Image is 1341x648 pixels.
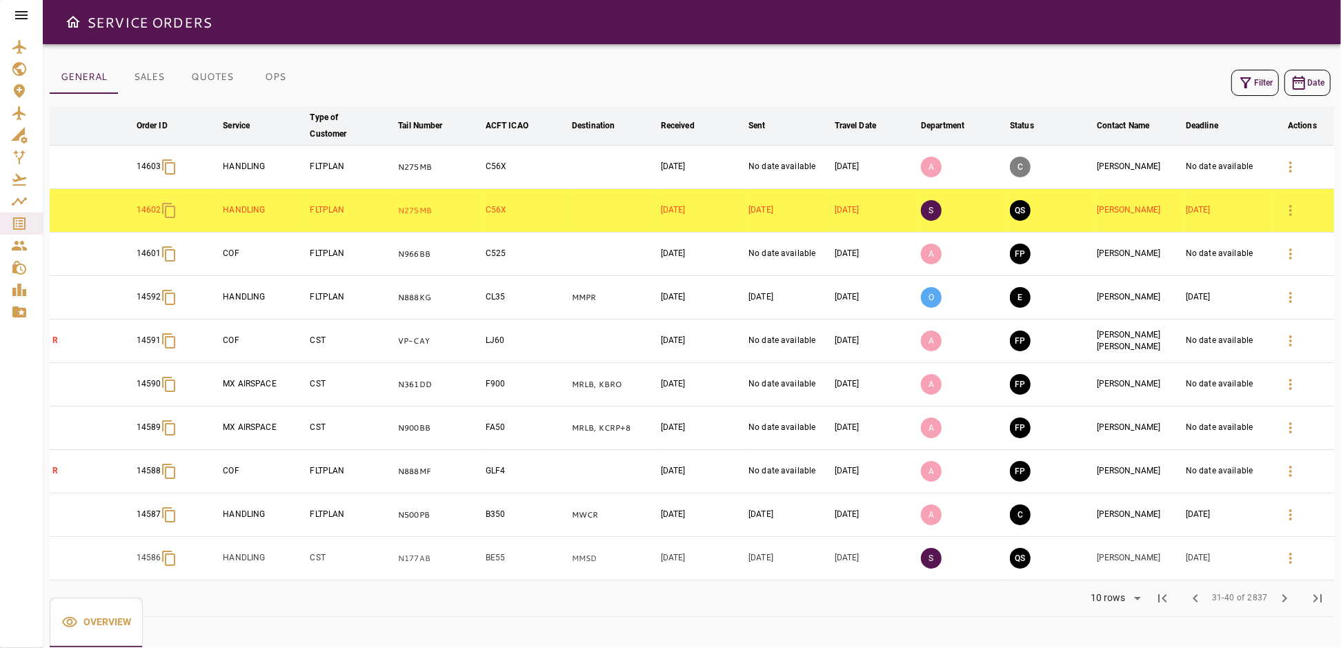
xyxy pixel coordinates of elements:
[658,493,746,537] td: [DATE]
[832,189,918,233] td: [DATE]
[137,335,161,346] p: 14591
[1284,70,1331,96] button: Date
[398,553,480,564] p: N177AB
[137,117,168,134] div: Order ID
[1183,233,1271,276] td: No date available
[921,374,942,395] p: A
[1094,450,1183,493] td: [PERSON_NAME]
[1186,117,1218,134] div: Deadline
[658,450,746,493] td: [DATE]
[137,465,161,477] p: 14588
[483,233,569,276] td: C525
[572,553,655,564] p: MMSD
[1186,117,1236,134] span: Deadline
[307,233,395,276] td: FLTPLAN
[658,537,746,580] td: [DATE]
[832,450,918,493] td: [DATE]
[661,117,695,134] div: Received
[1183,189,1271,233] td: [DATE]
[1097,117,1150,134] div: Contact Name
[137,378,161,390] p: 14590
[1187,590,1204,607] span: chevron_left
[220,363,307,406] td: MX AIRSPACE
[483,320,569,363] td: LJ60
[921,331,942,351] p: A
[220,406,307,450] td: MX AIRSPACE
[1183,537,1271,580] td: [DATE]
[1087,592,1129,604] div: 10 rows
[1010,244,1031,264] button: FINAL PREPARATION
[1010,287,1031,308] button: EXECUTION
[572,117,633,134] span: Destination
[1094,406,1183,450] td: [PERSON_NAME]
[220,189,307,233] td: HANDLING
[1274,368,1307,401] button: Details
[220,276,307,320] td: HANDLING
[310,109,393,142] span: Type of Customer
[1268,582,1301,615] span: Next Page
[658,406,746,450] td: [DATE]
[398,161,480,173] p: N275MB
[307,363,395,406] td: CST
[1094,276,1183,320] td: [PERSON_NAME]
[307,320,395,363] td: CST
[661,117,713,134] span: Received
[137,422,161,433] p: 14589
[921,287,942,308] p: O
[746,320,832,363] td: No date available
[483,493,569,537] td: B350
[1274,237,1307,271] button: Details
[746,406,832,450] td: No date available
[1276,590,1293,607] span: chevron_right
[1094,363,1183,406] td: [PERSON_NAME]
[832,406,918,450] td: [DATE]
[398,248,480,260] p: N966BB
[658,233,746,276] td: [DATE]
[1010,117,1034,134] div: Status
[1274,281,1307,314] button: Details
[921,117,964,134] div: Department
[483,189,569,233] td: C56X
[1094,320,1183,363] td: [PERSON_NAME] [PERSON_NAME]
[572,422,655,434] p: MRLB, KCRP, MRLB, KAUS, MRLB, KAUS, MRLB, KAUS, MRLB, KAUS
[1010,461,1031,482] button: FINAL PREPARATION
[832,320,918,363] td: [DATE]
[307,276,395,320] td: FLTPLAN
[307,537,395,580] td: CST
[483,450,569,493] td: GLF4
[921,548,942,569] p: S
[1010,418,1031,438] button: FINAL PREPARATION
[1094,537,1183,580] td: [PERSON_NAME]
[137,291,161,303] p: 14592
[1212,591,1268,605] span: 31-40 of 2837
[1183,276,1271,320] td: [DATE]
[835,117,876,134] div: Travel Date
[658,363,746,406] td: [DATE]
[1183,493,1271,537] td: [DATE]
[59,8,87,36] button: Open drawer
[220,493,307,537] td: HANDLING
[483,276,569,320] td: CL35
[50,61,306,94] div: basic tabs example
[832,146,918,189] td: [DATE]
[1146,582,1179,615] span: First Page
[1183,406,1271,450] td: No date available
[1094,493,1183,537] td: [PERSON_NAME]
[307,406,395,450] td: CST
[1301,582,1334,615] span: Last Page
[921,157,942,177] p: A
[746,363,832,406] td: No date available
[398,422,480,434] p: N900BB
[1183,450,1271,493] td: No date available
[307,189,395,233] td: FLTPLAN
[223,117,250,134] div: Service
[486,117,546,134] span: ACFT ICAO
[921,117,982,134] span: Department
[1309,590,1326,607] span: last_page
[398,379,480,391] p: N361DD
[137,204,161,216] p: 14602
[52,335,131,346] p: R
[398,205,480,217] p: N275MB
[658,276,746,320] td: [DATE]
[746,189,832,233] td: [DATE]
